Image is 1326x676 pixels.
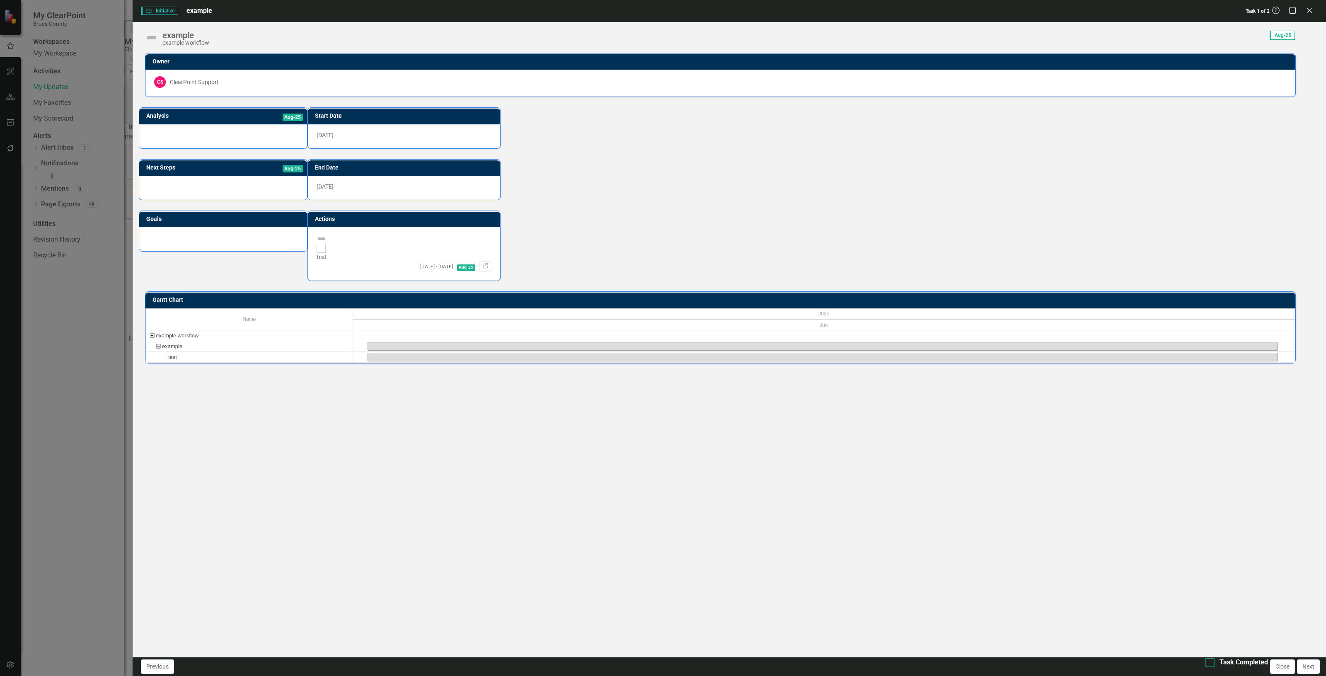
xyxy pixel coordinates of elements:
span: Task 1 of 2 [1244,7,1272,15]
div: CS [154,76,166,88]
div: example [162,31,209,40]
img: Not Defined [145,31,158,44]
div: example [162,341,182,351]
div: Task: Start date: 2025-06-01 End date: 2025-06-30 [146,352,353,363]
h3: Actions [315,216,496,222]
h3: Gantt Chart [152,297,1291,303]
h3: Goals [146,216,303,222]
div: Task Completed [1220,658,1268,667]
span: example [186,7,212,15]
span: Aug-25 [1270,31,1295,40]
span: [DATE] [317,132,334,138]
div: Jun [353,320,1295,330]
button: Close [1270,659,1295,674]
button: Next [1297,659,1320,674]
small: [DATE] - [DATE] [420,263,453,270]
div: Name [146,309,353,330]
div: Task: example workflow Start date: 2025-06-01 End date: 2025-06-02 [146,330,353,341]
div: example workflow [146,330,353,341]
div: example workflow [156,330,198,341]
span: test [317,254,327,260]
div: 2025 [353,309,1295,319]
h3: Analysis [146,113,228,119]
img: Not Defined [317,234,327,244]
div: test [146,352,353,362]
button: Previous [141,659,174,674]
div: Task: Start date: 2025-06-01 End date: 2025-06-30 [368,353,1278,361]
div: example [146,341,353,351]
span: Initiative [141,7,178,15]
div: Task: Start date: 2025-06-01 End date: 2025-06-30 [146,341,353,352]
h3: Next Steps [146,165,238,171]
div: Task: Start date: 2025-06-01 End date: 2025-06-30 [368,342,1278,351]
span: [DATE] [317,183,334,190]
h3: End Date [315,165,496,171]
span: Aug-25 [283,114,303,121]
div: example workflow [162,40,209,46]
h3: Owner [152,58,1291,65]
div: ClearPoint Support [170,78,219,86]
h3: Start Date [315,113,496,119]
span: Aug-25 [283,165,303,172]
span: Aug-25 [457,264,475,271]
div: test [168,352,177,362]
